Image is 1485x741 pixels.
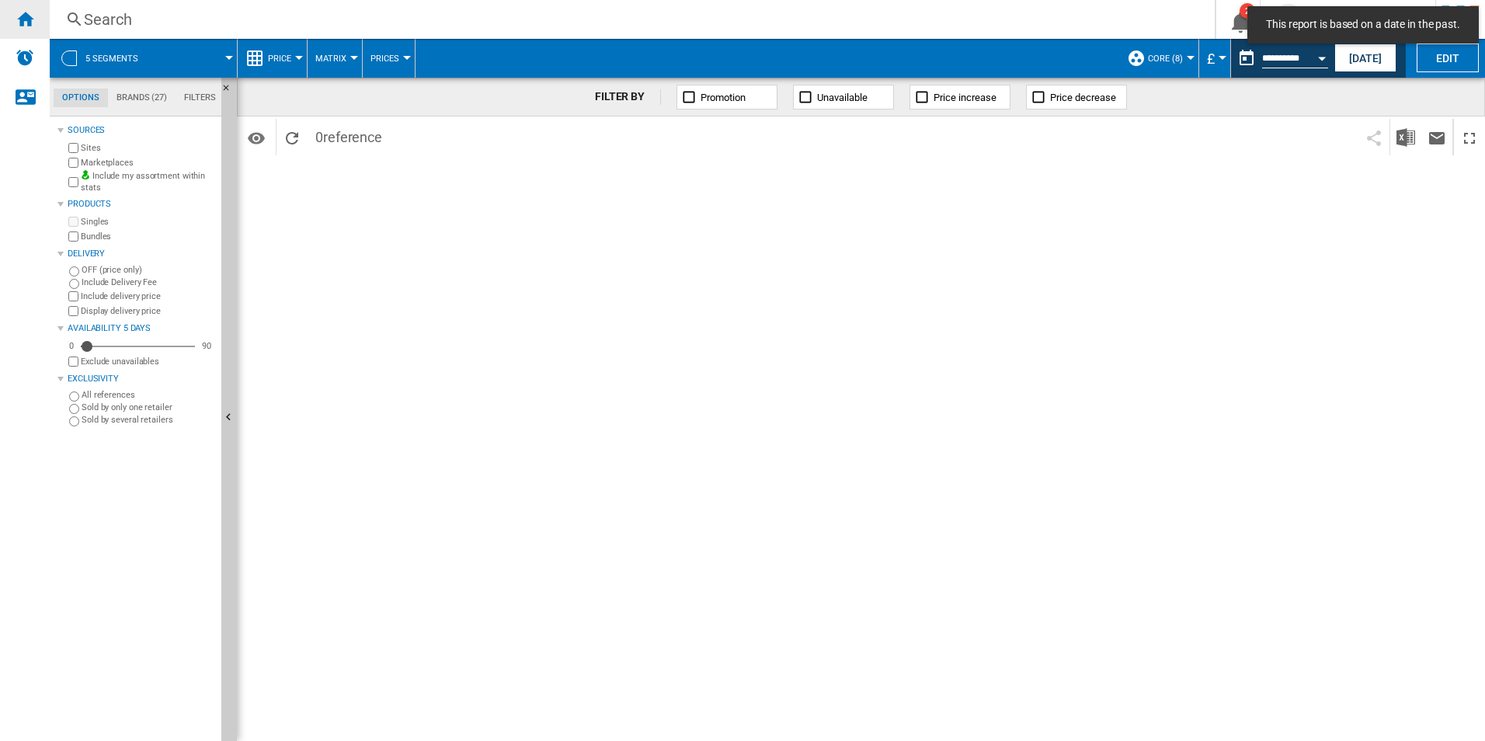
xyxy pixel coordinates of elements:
[1261,17,1465,33] span: This report is based on a date in the past.
[68,172,78,192] input: Include my assortment within stats
[68,373,215,385] div: Exclusivity
[1421,119,1452,155] button: Send this report by email
[69,279,79,289] input: Include Delivery Fee
[81,170,215,194] label: Include my assortment within stats
[68,158,78,168] input: Marketplaces
[82,389,215,401] label: All references
[1396,128,1415,147] img: excel-24x24.png
[82,277,215,288] label: Include Delivery Fee
[1454,119,1485,155] button: Maximize
[1199,39,1231,78] md-menu: Currency
[701,92,746,103] span: Promotion
[1417,43,1479,72] button: Edit
[81,216,215,228] label: Singles
[793,85,894,110] button: Unavailable
[65,340,78,352] div: 0
[68,248,215,260] div: Delivery
[1358,119,1389,155] button: Share this bookmark with others
[1207,39,1222,78] button: £
[68,231,78,242] input: Bundles
[1148,54,1183,64] span: Core (8)
[1240,3,1255,19] div: 2
[82,402,215,413] label: Sold by only one retailer
[1308,42,1336,70] button: Open calendar
[245,39,299,78] div: Price
[108,89,176,107] md-tab-item: Brands (27)
[69,391,79,402] input: All references
[315,54,346,64] span: Matrix
[81,290,215,302] label: Include delivery price
[81,305,215,317] label: Display delivery price
[81,142,215,154] label: Sites
[370,39,407,78] button: Prices
[176,89,224,107] md-tab-item: Filters
[268,39,299,78] button: Price
[934,92,996,103] span: Price increase
[1050,92,1116,103] span: Price decrease
[315,39,354,78] button: Matrix
[909,85,1010,110] button: Price increase
[16,48,34,67] img: alerts-logo.svg
[68,306,78,316] input: Display delivery price
[54,89,108,107] md-tab-item: Options
[1127,39,1191,78] div: Core (8)
[68,322,215,335] div: Availability 5 Days
[82,264,215,276] label: OFF (price only)
[68,198,215,210] div: Products
[68,357,78,367] input: Display delivery price
[81,170,90,179] img: mysite-bg-18x18.png
[68,217,78,227] input: Singles
[817,92,868,103] span: Unavailable
[1231,39,1331,78] div: This report is based on a date in the past.
[85,54,138,64] span: 5 segments
[221,78,240,106] button: Hide
[81,231,215,242] label: Bundles
[82,414,215,426] label: Sold by several retailers
[69,404,79,414] input: Sold by only one retailer
[81,157,215,169] label: Marketplaces
[85,39,154,78] button: 5 segments
[268,54,291,64] span: Price
[241,124,272,151] button: Options
[57,39,229,78] div: 5 segments
[198,340,215,352] div: 90
[81,339,195,354] md-slider: Availability
[81,356,215,367] label: Exclude unavailables
[68,124,215,137] div: Sources
[1334,43,1396,72] button: [DATE]
[1148,39,1191,78] button: Core (8)
[69,266,79,277] input: OFF (price only)
[370,54,399,64] span: Prices
[69,416,79,426] input: Sold by several retailers
[308,119,390,151] span: 0
[1390,119,1421,155] button: Download in Excel
[595,89,661,105] div: FILTER BY
[276,119,308,155] button: Reload
[68,291,78,301] input: Include delivery price
[676,85,777,110] button: Promotion
[84,9,1174,30] div: Search
[1207,50,1215,67] span: £
[1231,43,1262,74] button: md-calendar
[68,143,78,153] input: Sites
[1026,85,1127,110] button: Price decrease
[323,129,382,145] span: reference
